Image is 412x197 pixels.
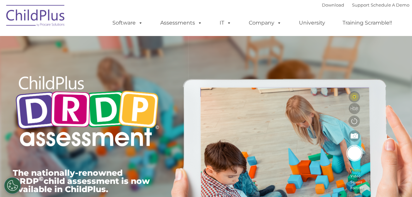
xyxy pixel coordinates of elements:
[242,16,288,29] a: Company
[39,175,44,183] sup: ©
[213,16,238,29] a: IT
[292,16,332,29] a: University
[3,0,69,33] img: ChildPlus by Procare Solutions
[336,16,399,29] a: Training Scramble!!
[154,16,209,29] a: Assessments
[4,177,21,194] button: Cookies Settings
[371,2,409,8] a: Schedule A Demo
[322,2,344,8] a: Download
[106,16,149,29] a: Software
[322,2,409,8] font: |
[352,2,369,8] a: Support
[13,168,150,194] span: The nationally-renowned DRDP child assessment is now available in ChildPlus.
[13,67,162,157] img: Copyright - DRDP Logo Light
